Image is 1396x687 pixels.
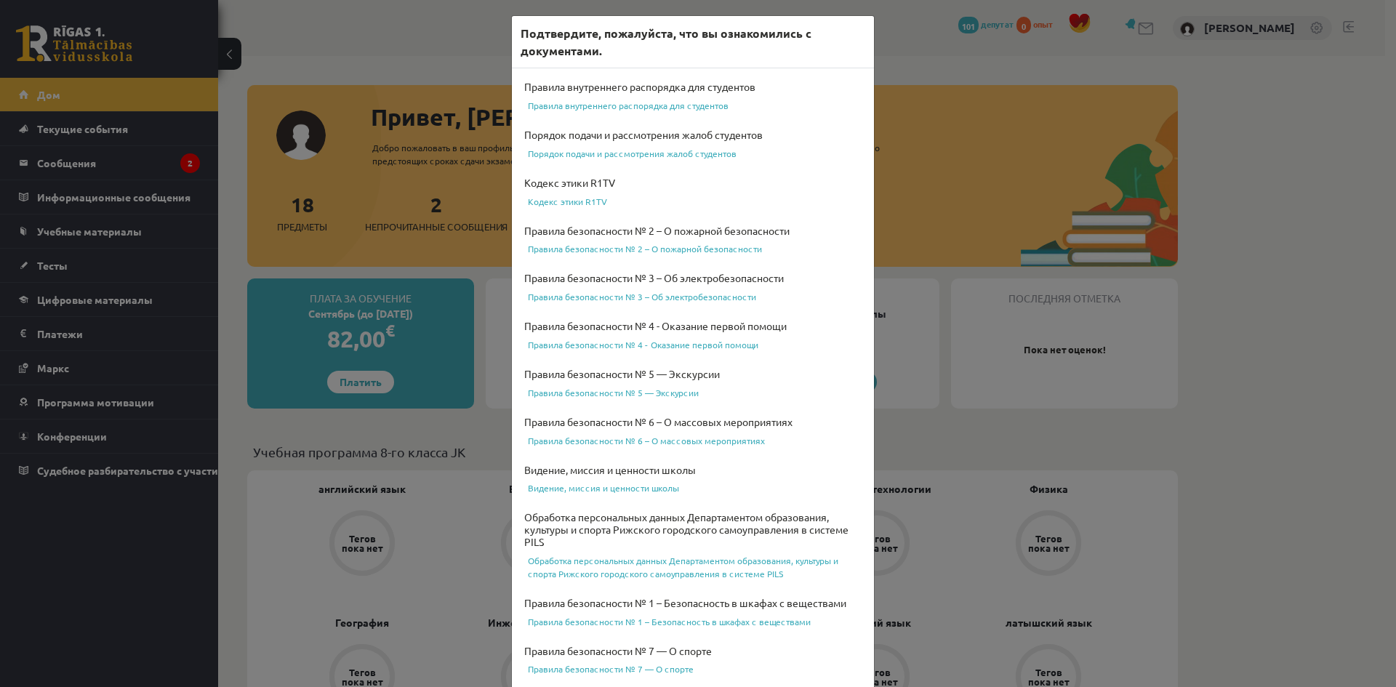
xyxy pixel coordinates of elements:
[521,432,865,449] a: Правила безопасности № 6 – О массовых мероприятиях
[528,148,737,159] font: Порядок подачи и рассмотрения жалоб студентов
[521,336,865,353] a: Правила безопасности № 4 - Оказание первой помощи
[528,435,765,446] font: Правила безопасности № 6 – О массовых мероприятиях
[521,552,865,582] a: Обработка персональных данных Департаментом образования, культуры и спорта Рижского городского са...
[524,463,696,476] font: Видение, миссия и ценности школы
[524,367,720,380] font: Правила безопасности № 5 — Экскурсии
[521,193,865,210] a: Кодекс этики R1TV
[528,663,694,675] font: Правила безопасности № 7 — О спорте
[524,415,793,428] font: Правила безопасности № 6 – О массовых мероприятиях
[528,387,699,398] font: Правила безопасности № 5 — Экскурсии
[528,196,606,207] font: Кодекс этики R1TV
[528,555,838,579] font: Обработка персональных данных Департаментом образования, культуры и спорта Рижского городского са...
[521,660,865,678] a: Правила безопасности № 7 — О спорте
[521,145,865,162] a: Порядок подачи и рассмотрения жалоб студентов
[524,176,615,189] font: Кодекс этики R1TV
[524,319,787,332] font: Правила безопасности № 4 - Оказание первой помощи
[521,25,811,58] font: Подтвердите, пожалуйста, что вы ознакомились с документами.
[524,644,712,657] font: Правила безопасности № 7 — О спорте
[521,288,865,305] a: Правила безопасности № 3 – Об электробезопасности
[528,243,762,254] font: Правила безопасности № 2 – О пожарной безопасности
[524,510,849,548] font: Обработка персональных данных Департаментом образования, культуры и спорта Рижского городского са...
[521,240,865,257] a: Правила безопасности № 2 – О пожарной безопасности
[528,291,756,302] font: Правила безопасности № 3 – Об электробезопасности
[528,100,729,111] font: Правила внутреннего распорядка для студентов
[528,339,758,350] font: Правила безопасности № 4 - Оказание первой помощи
[524,80,755,93] font: Правила внутреннего распорядка для студентов
[521,613,865,630] a: Правила безопасности № 1 – Безопасность в шкафах с веществами
[521,97,865,114] a: Правила внутреннего распорядка для студентов
[524,271,784,284] font: Правила безопасности № 3 – Об электробезопасности
[524,596,846,609] font: Правила безопасности № 1 – Безопасность в шкафах с веществами
[528,482,679,494] font: Видение, миссия и ценности школы
[528,616,811,627] font: Правила безопасности № 1 – Безопасность в шкафах с веществами
[524,224,790,237] font: Правила безопасности № 2 – О пожарной безопасности
[524,128,763,141] font: Порядок подачи и рассмотрения жалоб студентов
[521,479,865,497] a: Видение, миссия и ценности школы
[521,384,865,401] a: Правила безопасности № 5 — Экскурсии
